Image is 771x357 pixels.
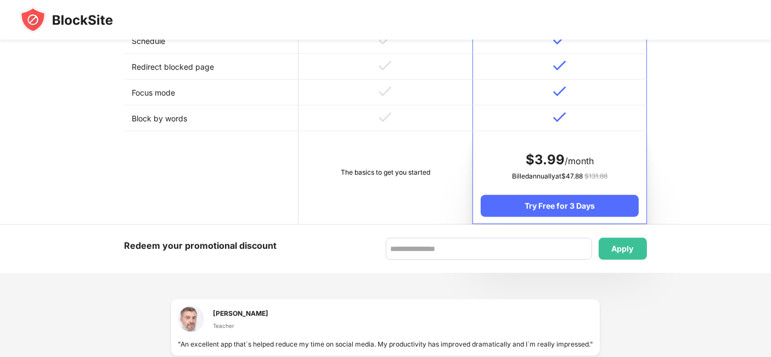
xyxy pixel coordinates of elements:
div: "An excellent app that`s helped reduce my time on social media. My productivity has improved dram... [178,339,593,349]
div: Apply [612,244,634,253]
div: Try Free for 3 Days [481,195,638,217]
img: v-grey.svg [379,35,392,45]
td: Schedule [125,28,299,54]
img: v-blue.svg [553,86,566,97]
span: $ 3.99 [526,152,565,168]
div: /month [481,151,638,169]
div: Teacher [213,321,268,330]
img: v-blue.svg [553,112,566,122]
span: $ 131.88 [584,172,607,180]
img: v-grey.svg [379,86,392,97]
div: Billed annually at $ 47.88 [481,171,638,182]
img: v-grey.svg [379,60,392,71]
img: v-blue.svg [553,35,566,45]
div: [PERSON_NAME] [213,308,268,319]
td: Block by words [125,105,299,131]
img: blocksite-icon-black.svg [20,7,113,33]
div: The basics to get you started [306,167,465,178]
td: Focus mode [125,80,299,105]
img: testimonial-1.jpg [178,306,204,332]
div: Redeem your promotional discount [125,238,277,254]
td: Redirect blocked page [125,54,299,80]
img: v-grey.svg [379,112,392,122]
img: v-blue.svg [553,60,566,71]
